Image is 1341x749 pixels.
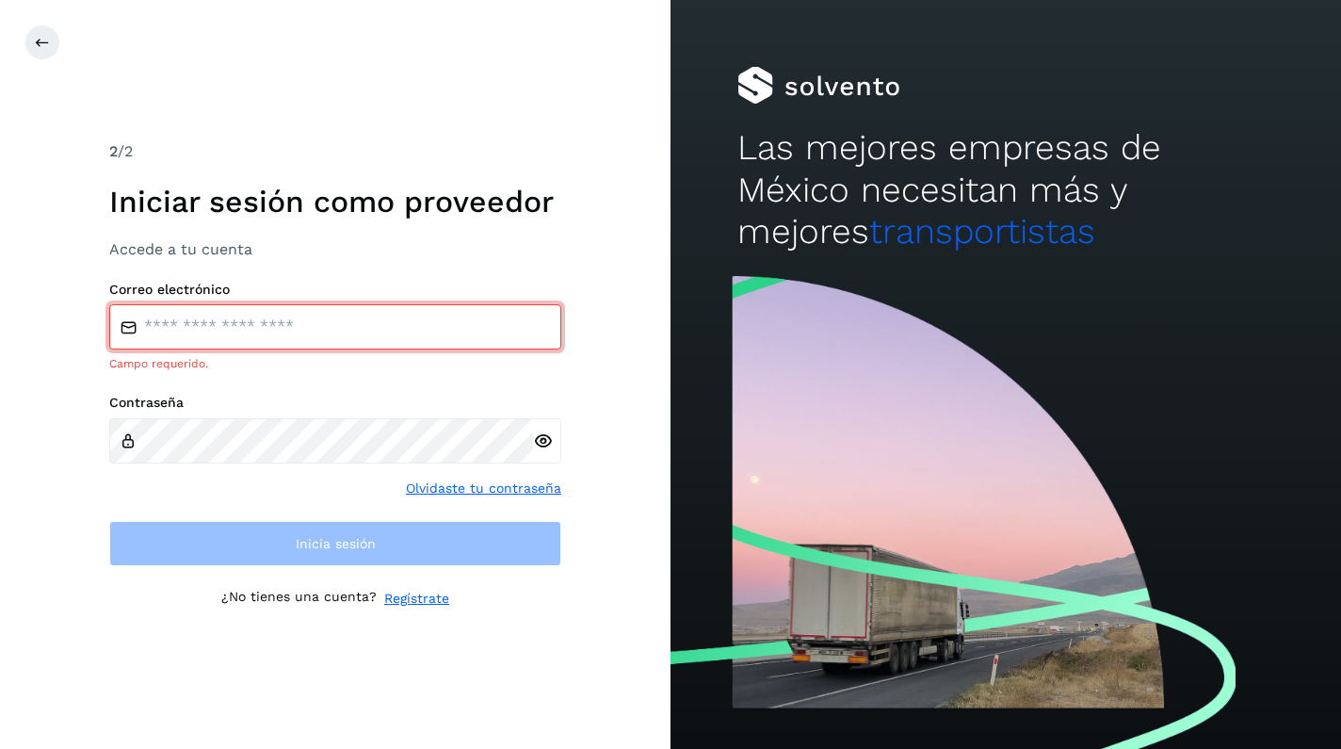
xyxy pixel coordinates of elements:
[109,395,561,411] label: Contraseña
[109,240,561,258] h3: Accede a tu cuenta
[869,211,1095,252] span: transportistas
[109,140,561,163] div: /2
[109,521,561,566] button: Inicia sesión
[737,127,1274,252] h2: Las mejores empresas de México necesitan más y mejores
[109,184,561,220] h1: Iniciar sesión como proveedor
[296,537,376,550] span: Inicia sesión
[221,589,377,609] p: ¿No tienes una cuenta?
[384,589,449,609] a: Regístrate
[406,479,561,498] a: Olvidaste tu contraseña
[109,355,561,372] div: Campo requerido.
[109,142,118,160] span: 2
[109,282,561,298] label: Correo electrónico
